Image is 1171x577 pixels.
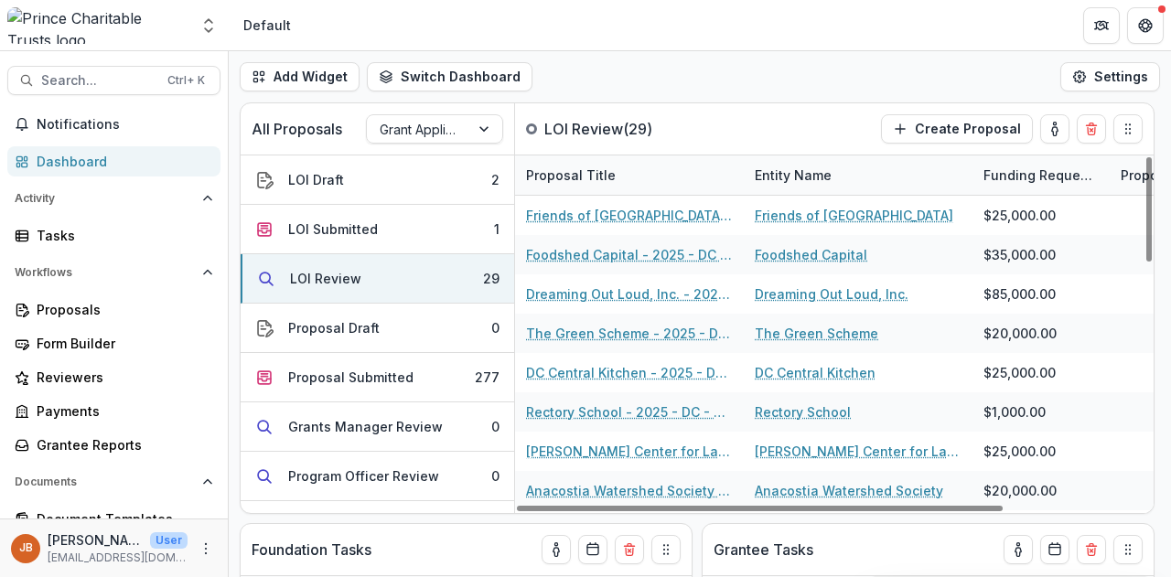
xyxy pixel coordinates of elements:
div: $35,000.00 [983,245,1056,264]
a: Document Templates [7,504,220,534]
div: Grants Manager Review [288,417,443,436]
button: Drag [651,535,681,564]
button: Open Workflows [7,258,220,287]
div: 2 [491,170,500,189]
div: 277 [475,368,500,387]
span: Activity [15,192,195,205]
div: $1,000.00 [983,402,1046,422]
p: [EMAIL_ADDRESS][DOMAIN_NAME] [48,550,188,566]
a: Friends of [GEOGRAPHIC_DATA] - 2025 - DC - Expedited Grant Update [526,206,733,225]
div: Entity Name [744,155,972,195]
div: 1 [494,219,500,239]
p: [PERSON_NAME] [48,530,143,550]
button: Add Widget [240,62,360,91]
a: DC Central Kitchen [755,363,876,382]
div: 0 [491,417,500,436]
a: Anacostia Watershed Society [755,481,943,500]
a: Rectory School [755,402,851,422]
div: Program Officer Review [288,466,439,486]
a: Proposals [7,294,220,325]
div: Dashboard [37,152,206,171]
button: More [195,538,217,560]
button: Notifications [7,110,220,139]
button: Create Proposal [881,114,1033,144]
div: Funding Requested [972,166,1110,185]
div: Ctrl + K [164,70,209,91]
a: Dreaming Out Loud, Inc. - 2025 - DC - Expedited Grant Update [526,284,733,304]
a: Dreaming Out Loud, Inc. [755,284,908,304]
a: Form Builder [7,328,220,358]
div: Funding Requested [972,155,1110,195]
button: LOI Submitted1 [241,205,514,254]
a: Foodshed Capital [755,245,867,264]
div: $20,000.00 [983,324,1057,343]
button: Open Activity [7,184,220,213]
a: [PERSON_NAME] Center for Law and Justice [755,442,962,461]
div: Document Templates [37,509,206,529]
button: Delete card [1077,535,1106,564]
button: Get Help [1127,7,1164,44]
div: 0 [491,466,500,486]
p: Foundation Tasks [252,539,371,561]
button: Partners [1083,7,1120,44]
button: Proposal Draft0 [241,304,514,353]
button: Drag [1113,114,1143,144]
p: Grantee Tasks [714,539,813,561]
span: Search... [41,73,156,89]
div: LOI Draft [288,170,344,189]
a: Dashboard [7,146,220,176]
div: Proposal Submitted [288,368,414,387]
button: toggle-assigned-to-me [542,535,571,564]
a: The Green Scheme - 2025 - DC - Full Application [526,324,733,343]
div: $25,000.00 [983,363,1056,382]
nav: breadcrumb [236,12,298,38]
span: Documents [15,475,195,488]
a: Tasks [7,220,220,251]
div: LOI Submitted [288,219,378,239]
button: Program Officer Review0 [241,452,514,501]
button: Switch Dashboard [367,62,532,91]
a: Anacostia Watershed Society - 2025 - DC - Full Application [526,481,733,500]
div: 29 [483,269,500,288]
div: Default [243,16,291,35]
button: Delete card [1077,114,1106,144]
a: DC Central Kitchen - 2025 - DC - Full Application [526,363,733,382]
a: Friends of [GEOGRAPHIC_DATA] [755,206,953,225]
img: Prince Charitable Trusts logo [7,7,188,44]
div: $85,000.00 [983,284,1056,304]
a: The Green Scheme [755,324,878,343]
button: Delete card [615,535,644,564]
p: All Proposals [252,118,342,140]
button: Open Documents [7,467,220,497]
button: Open entity switcher [196,7,221,44]
button: Settings [1060,62,1160,91]
div: Form Builder [37,334,206,353]
span: Workflows [15,266,195,279]
button: Proposal Submitted277 [241,353,514,402]
a: [PERSON_NAME] Center for Law and Justice - 2025 - DC - Full Application [526,442,733,461]
div: Proposal Title [515,166,627,185]
p: LOI Review ( 29 ) [544,118,682,140]
div: 0 [491,318,500,337]
button: Drag [1113,535,1143,564]
div: Entity Name [744,166,843,185]
div: Proposals [37,300,206,319]
button: LOI Draft2 [241,155,514,205]
div: Proposal Title [515,155,744,195]
button: toggle-assigned-to-me [1040,114,1069,144]
a: Foodshed Capital - 2025 - DC - Expedited Grant Update [526,245,733,264]
div: LOI Review [290,269,361,288]
p: User [150,532,188,549]
button: Calendar [1040,535,1069,564]
span: Notifications [37,117,213,133]
div: Reviewers [37,368,206,387]
div: Proposal Draft [288,318,380,337]
div: $20,000.00 [983,481,1057,500]
a: Payments [7,396,220,426]
div: Payments [37,401,206,421]
div: Tasks [37,226,206,245]
a: Grantee Reports [7,430,220,460]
